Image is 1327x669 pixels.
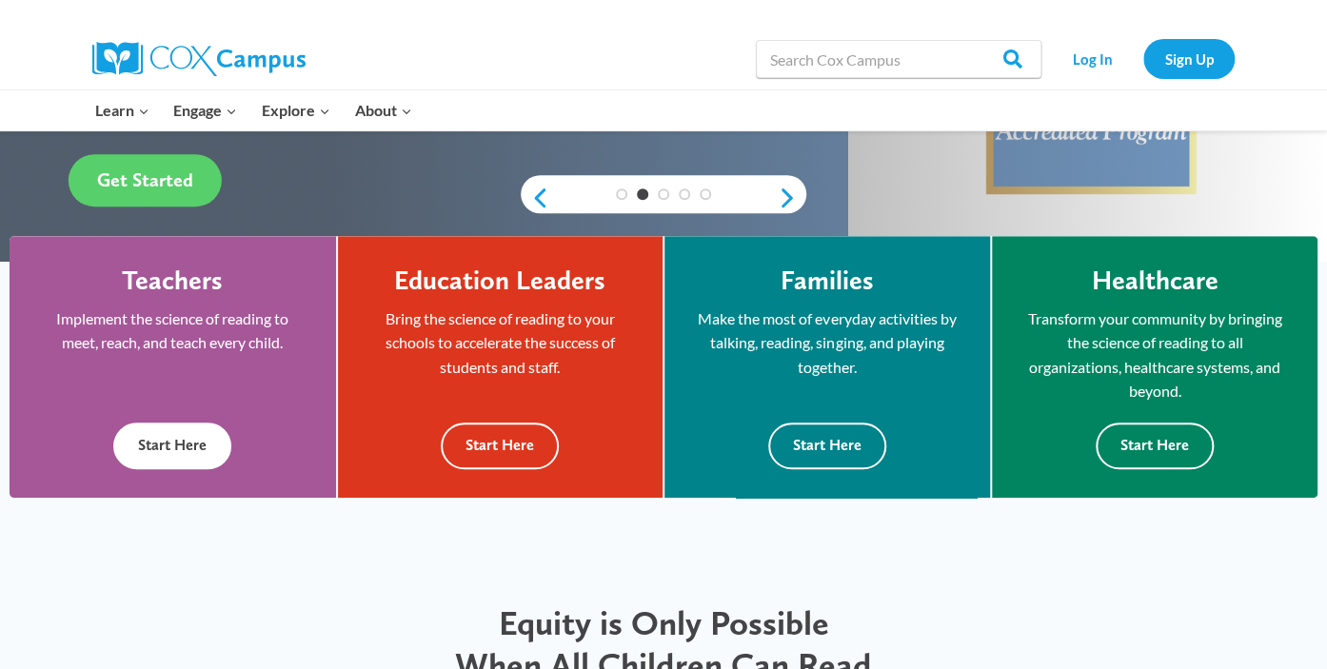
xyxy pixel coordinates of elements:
[249,90,343,130] button: Child menu of Explore
[83,90,424,130] nav: Primary Navigation
[69,154,222,207] a: Get Started
[122,265,223,297] h4: Teachers
[679,188,690,200] a: 4
[616,188,627,200] a: 1
[992,236,1318,498] a: Healthcare Transform your community by bringing the science of reading to all organizations, heal...
[1096,423,1214,469] button: Start Here
[38,306,307,355] p: Implement the science of reading to meet, reach, and teach every child.
[1091,265,1218,297] h4: Healthcare
[1020,306,1290,403] p: Transform your community by bringing the science of reading to all organizations, healthcare syst...
[1051,39,1134,78] a: Log In
[658,188,669,200] a: 3
[92,42,306,76] img: Cox Campus
[756,40,1041,78] input: Search Cox Campus
[521,187,549,209] a: previous
[83,90,162,130] button: Child menu of Learn
[162,90,250,130] button: Child menu of Engage
[343,90,425,130] button: Child menu of About
[700,188,711,200] a: 5
[1051,39,1235,78] nav: Secondary Navigation
[10,236,336,498] a: Teachers Implement the science of reading to meet, reach, and teach every child. Start Here
[113,423,231,469] button: Start Here
[97,168,193,191] span: Get Started
[394,265,605,297] h4: Education Leaders
[781,265,874,297] h4: Families
[366,306,635,380] p: Bring the science of reading to your schools to accelerate the success of students and staff.
[778,187,806,209] a: next
[768,423,886,469] button: Start Here
[637,188,648,200] a: 2
[521,179,806,217] div: content slider buttons
[338,236,663,498] a: Education Leaders Bring the science of reading to your schools to accelerate the success of stude...
[441,423,559,469] button: Start Here
[693,306,961,380] p: Make the most of everyday activities by talking, reading, singing, and playing together.
[1143,39,1235,78] a: Sign Up
[664,236,990,498] a: Families Make the most of everyday activities by talking, reading, singing, and playing together....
